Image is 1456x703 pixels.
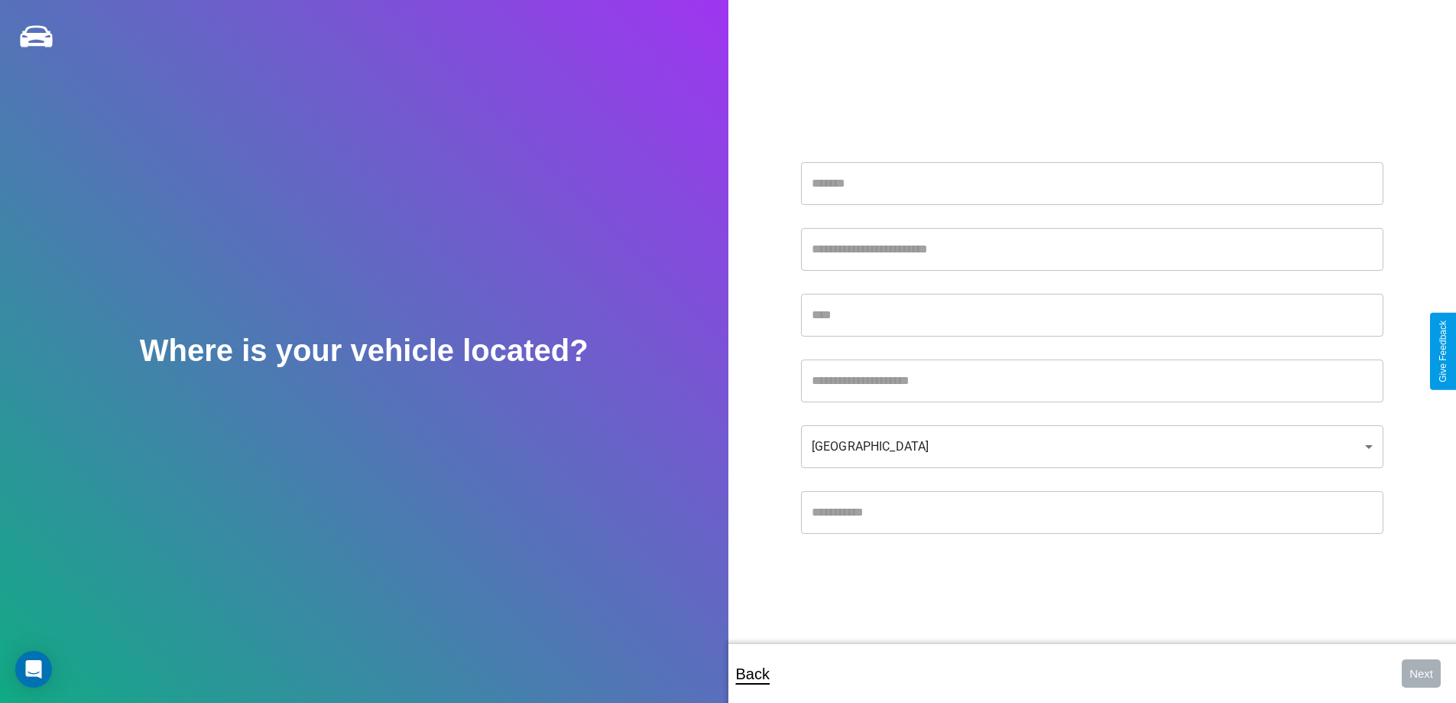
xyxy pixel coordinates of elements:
[1438,321,1448,382] div: Give Feedback
[15,651,52,688] div: Open Intercom Messenger
[801,425,1383,468] div: [GEOGRAPHIC_DATA]
[1402,659,1441,688] button: Next
[736,660,770,688] p: Back
[140,334,589,368] h2: Where is your vehicle located?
